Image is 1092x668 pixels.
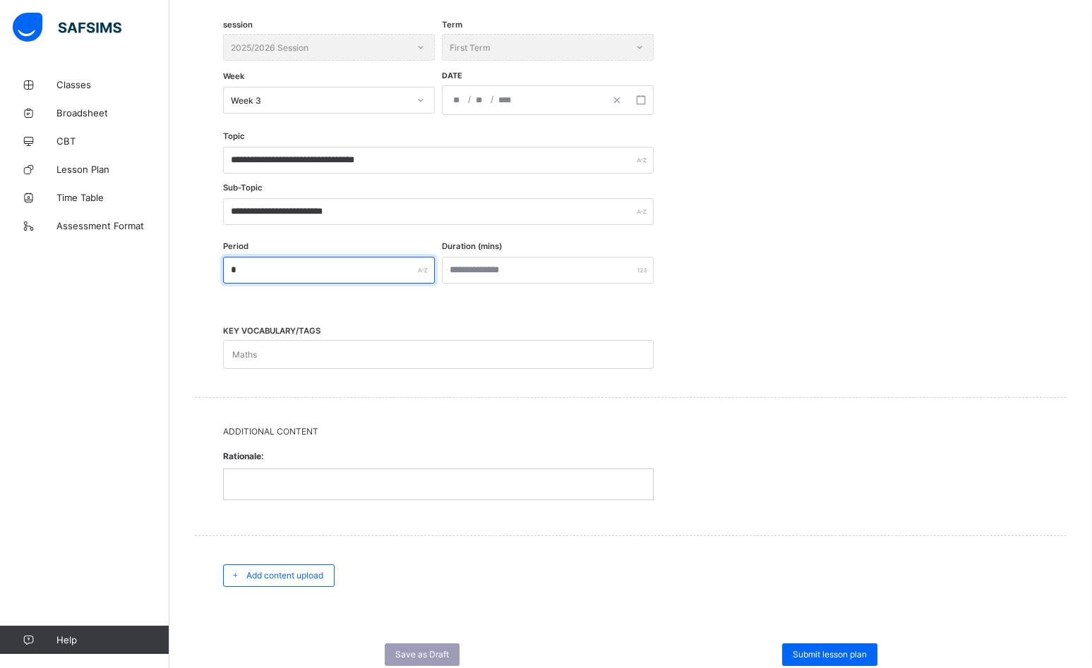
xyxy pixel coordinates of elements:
[223,20,253,30] span: session
[232,341,257,368] div: Maths
[223,71,244,81] span: Week
[56,634,169,645] span: Help
[13,13,121,42] img: safsims
[56,107,169,119] span: Broadsheet
[56,79,169,90] span: Classes
[223,131,245,141] label: Topic
[442,20,462,30] span: Term
[223,426,1038,437] span: Additional Content
[231,95,409,106] div: Week 3
[56,135,169,147] span: CBT
[489,93,495,105] span: /
[223,444,654,468] span: Rationale:
[442,241,502,251] label: Duration (mins)
[442,71,462,80] span: Date
[395,649,449,660] span: Save as Draft
[793,649,867,660] span: Submit lesson plan
[223,241,248,251] label: Period
[56,164,169,175] span: Lesson Plan
[56,220,169,231] span: Assessment Format
[56,192,169,203] span: Time Table
[223,326,320,336] span: KEY VOCABULARY/TAGS
[246,570,323,581] span: Add content upload
[223,183,263,193] label: Sub-Topic
[467,93,472,105] span: /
